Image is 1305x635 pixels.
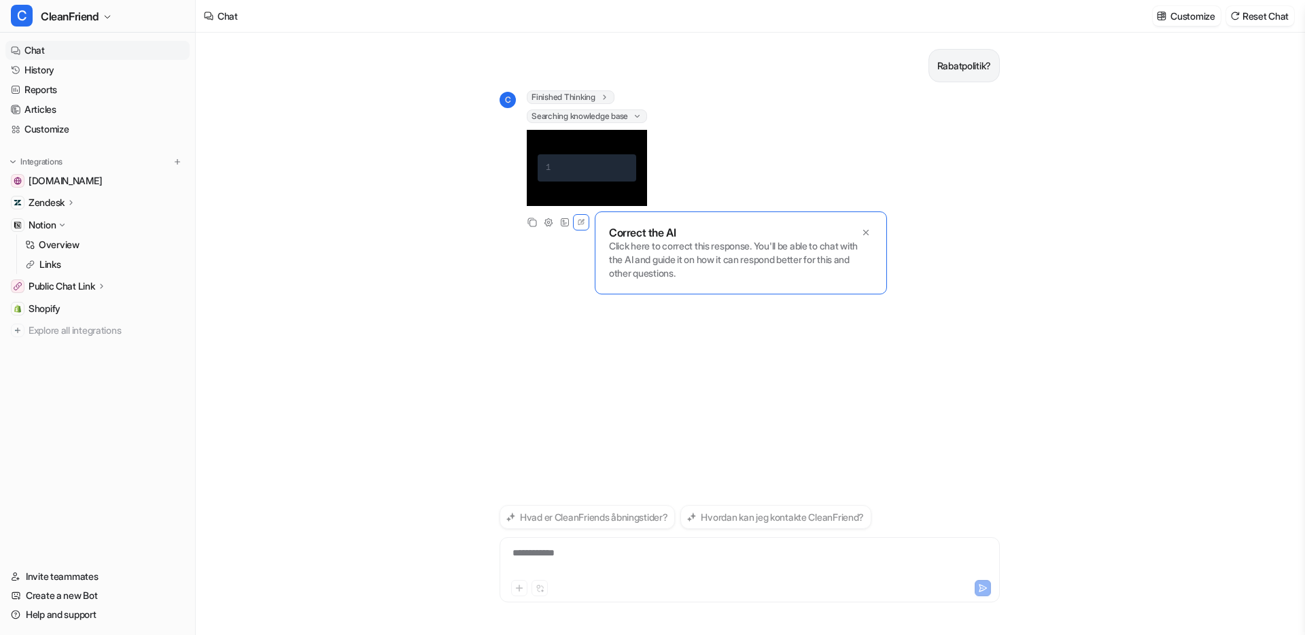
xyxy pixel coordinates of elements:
[937,58,991,74] p: Rabatpolitik?
[609,239,873,280] p: Click here to correct this response. You'll be able to chat with the AI and guide it on how it ca...
[29,279,95,293] p: Public Chat Link
[217,9,238,23] div: Chat
[29,302,60,315] span: Shopify
[500,505,675,529] button: Hvad er CleanFriends åbningstider?
[5,155,67,169] button: Integrations
[5,605,190,624] a: Help and support
[5,80,190,99] a: Reports
[39,258,61,271] p: Links
[680,505,871,529] button: Hvordan kan jeg kontakte CleanFriend?
[1153,6,1220,26] button: Customize
[29,196,65,209] p: Zendesk
[546,160,551,176] div: 1
[14,199,22,207] img: Zendesk
[173,157,182,167] img: menu_add.svg
[20,235,190,254] a: Overview
[1170,9,1215,23] p: Customize
[11,324,24,337] img: explore all integrations
[14,177,22,185] img: cleanfriend.dk
[29,174,102,188] span: [DOMAIN_NAME]
[500,92,516,108] span: C
[5,61,190,80] a: History
[29,218,56,232] p: Notion
[5,171,190,190] a: cleanfriend.dk[DOMAIN_NAME]
[14,282,22,290] img: Public Chat Link
[1230,11,1240,21] img: reset
[527,90,614,104] span: Finished Thinking
[39,238,80,252] p: Overview
[527,109,647,123] span: Searching knowledge base
[20,255,190,274] a: Links
[41,7,99,26] span: CleanFriend
[5,586,190,605] a: Create a new Bot
[14,305,22,313] img: Shopify
[5,120,190,139] a: Customize
[5,567,190,586] a: Invite teammates
[5,299,190,318] a: ShopifyShopify
[14,221,22,229] img: Notion
[1226,6,1294,26] button: Reset Chat
[20,156,63,167] p: Integrations
[5,100,190,119] a: Articles
[1157,11,1166,21] img: customize
[29,320,184,341] span: Explore all integrations
[609,226,676,239] p: Correct the AI
[5,321,190,340] a: Explore all integrations
[8,157,18,167] img: expand menu
[11,5,33,27] span: C
[5,41,190,60] a: Chat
